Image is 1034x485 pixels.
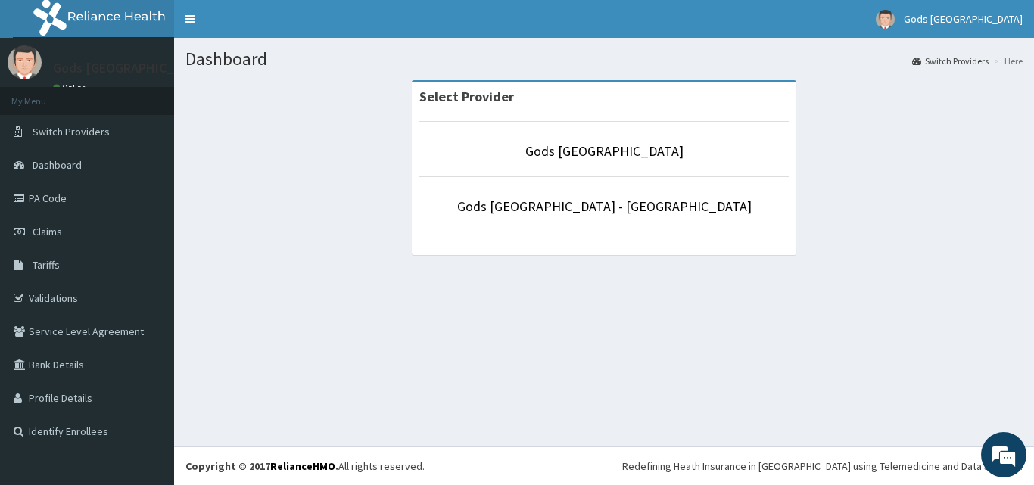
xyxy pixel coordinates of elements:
footer: All rights reserved. [174,446,1034,485]
a: RelianceHMO [270,459,335,473]
a: Switch Providers [912,54,989,67]
span: Switch Providers [33,125,110,138]
img: User Image [876,10,895,29]
a: Gods [GEOGRAPHIC_DATA] - [GEOGRAPHIC_DATA] [457,197,752,215]
div: Redefining Heath Insurance in [GEOGRAPHIC_DATA] using Telemedicine and Data Science! [622,459,1023,474]
strong: Copyright © 2017 . [185,459,338,473]
span: Tariffs [33,258,60,272]
img: User Image [8,45,42,79]
span: Gods [GEOGRAPHIC_DATA] [904,12,1023,26]
a: Gods [GEOGRAPHIC_DATA] [525,142,684,160]
p: Gods [GEOGRAPHIC_DATA] [53,61,210,75]
li: Here [990,54,1023,67]
strong: Select Provider [419,88,514,105]
a: Online [53,82,89,93]
span: Dashboard [33,158,82,172]
span: Claims [33,225,62,238]
h1: Dashboard [185,49,1023,69]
